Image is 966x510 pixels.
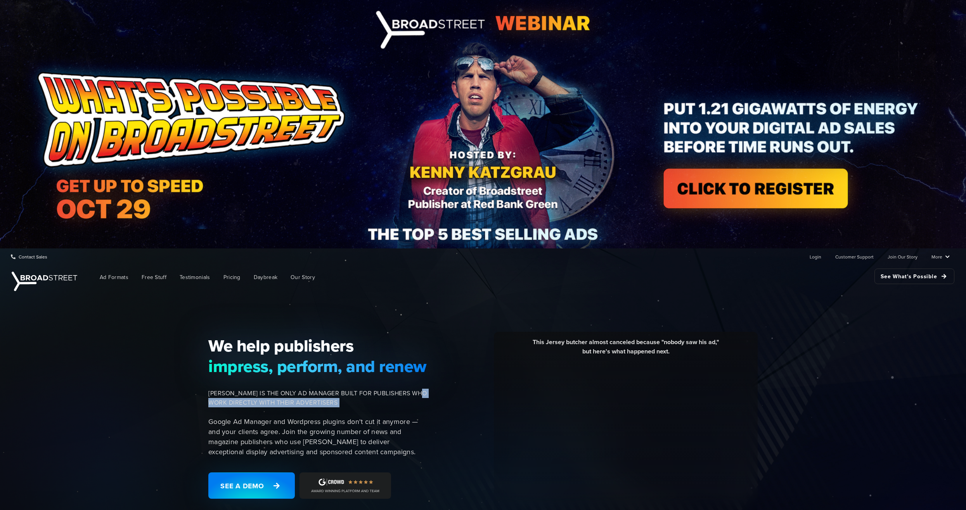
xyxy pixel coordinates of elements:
a: Customer Support [835,249,874,264]
a: See What's Possible [874,269,954,284]
span: impress, perform, and renew [208,356,427,376]
a: More [931,249,950,264]
img: Broadstreet | The Ad Manager for Small Publishers [12,272,77,291]
a: Our Story [285,269,321,286]
a: Pricing [218,269,246,286]
span: Free Stuff [142,273,166,281]
p: Google Ad Manager and Wordpress plugins don't cut it anymore — and your clients agree. Join the g... [208,417,427,457]
span: Our Story [291,273,315,281]
nav: Main [81,265,954,290]
a: Free Stuff [136,269,172,286]
a: Daybreak [248,269,283,286]
a: Ad Formats [94,269,134,286]
span: Testimonials [180,273,210,281]
span: [PERSON_NAME] IS THE ONLY AD MANAGER BUILT FOR PUBLISHERS WHO WORK DIRECTLY WITH THEIR ADVERTISERS [208,389,427,407]
span: We help publishers [208,336,427,356]
a: Join Our Story [888,249,918,264]
span: Pricing [223,273,241,281]
span: Daybreak [254,273,277,281]
span: Ad Formats [100,273,128,281]
iframe: YouTube video player [500,362,752,503]
a: Login [810,249,821,264]
a: See a Demo [208,472,295,499]
div: This Jersey butcher almost canceled because "nobody saw his ad," but here's what happened next. [500,338,752,362]
a: Testimonials [174,269,216,286]
a: Contact Sales [11,249,47,264]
